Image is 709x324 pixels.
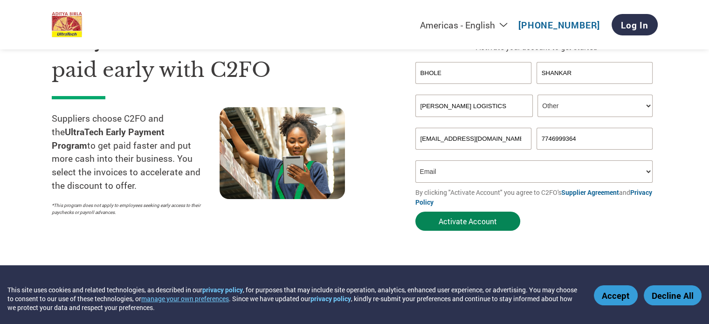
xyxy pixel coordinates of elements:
[415,187,658,207] p: By clicking "Activate Account" you agree to C2FO's and
[537,151,653,157] div: Inavlid Phone Number
[52,25,387,85] h1: Get your UltraTech invoices paid early with C2FO
[415,151,532,157] div: Inavlid Email Address
[52,202,210,216] p: *This program does not apply to employees seeking early access to their paychecks or payroll adva...
[644,285,702,305] button: Decline All
[141,294,229,303] button: manage your own preferences
[612,14,658,35] a: Log In
[518,19,600,31] a: [PHONE_NUMBER]
[52,112,220,193] p: Suppliers choose C2FO and the to get paid faster and put more cash into their business. You selec...
[537,85,653,91] div: Invalid last name or last name is too long
[7,285,580,312] div: This site uses cookies and related technologies, as described in our , for purposes that may incl...
[52,12,83,38] img: UltraTech
[415,128,532,150] input: Invalid Email format
[537,62,653,84] input: Last Name*
[415,95,533,117] input: Your company name*
[415,118,653,124] div: Invalid company name or company name is too long
[415,62,532,84] input: First Name*
[561,188,619,197] a: Supplier Agreement
[537,95,653,117] select: Title/Role
[415,212,520,231] button: Activate Account
[202,285,243,294] a: privacy policy
[537,128,653,150] input: Phone*
[415,85,532,91] div: Invalid first name or first name is too long
[310,294,351,303] a: privacy policy
[220,107,345,199] img: supply chain worker
[415,188,652,207] a: Privacy Policy
[594,285,638,305] button: Accept
[52,126,165,151] strong: UltraTech Early Payment Program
